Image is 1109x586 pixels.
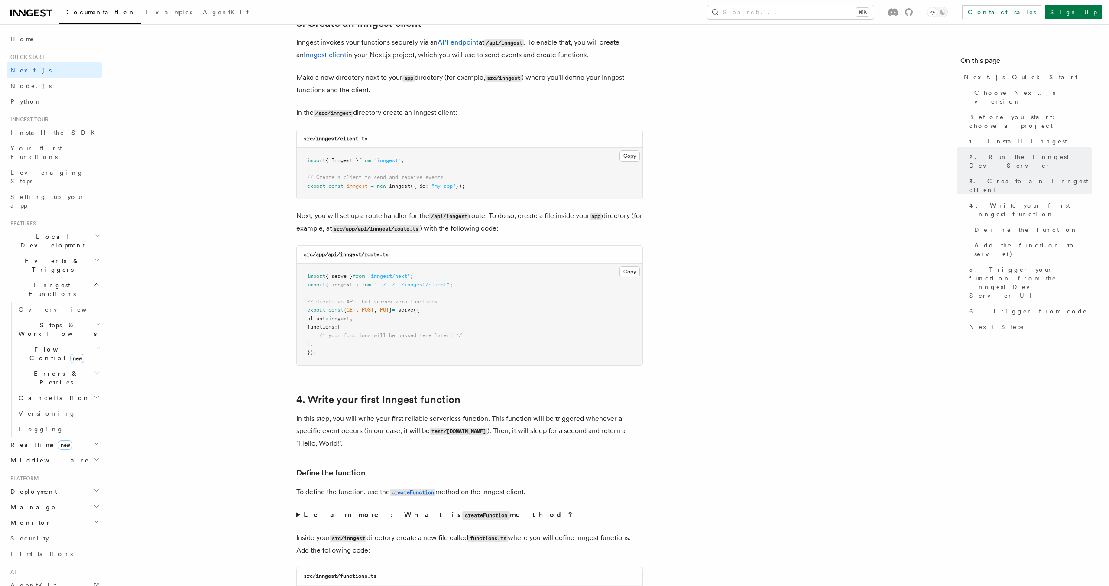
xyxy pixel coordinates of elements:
[7,62,102,78] a: Next.js
[307,157,325,163] span: import
[10,129,100,136] span: Install the SDK
[328,316,350,322] span: inngest
[438,38,479,46] a: API endpoint
[377,183,386,189] span: new
[971,222,1092,238] a: Define the function
[350,316,353,322] span: ,
[7,456,89,465] span: Middleware
[402,75,415,82] code: app
[7,94,102,109] a: Python
[410,183,425,189] span: ({ id
[10,550,73,557] span: Limitations
[392,307,395,313] span: =
[619,150,640,162] button: Copy
[203,9,249,16] span: AgentKit
[325,282,359,288] span: { inngest }
[707,5,874,19] button: Search...⌘K
[307,316,325,322] span: client
[15,390,102,406] button: Cancellation
[296,394,460,406] a: 4. Write your first Inngest function
[7,54,45,61] span: Quick start
[966,149,1092,173] a: 2. Run the Inngest Dev Server
[966,198,1092,222] a: 4. Write your first Inngest function
[401,157,404,163] span: ;
[296,532,643,557] p: Inside your directory create a new file called where you will define Inngest functions. Add the f...
[59,3,141,24] a: Documentation
[304,51,347,59] a: Inngest client
[15,406,102,421] a: Versioning
[296,509,643,521] summary: Learn more: What iscreateFunctionmethod?
[7,531,102,546] a: Security
[964,73,1077,81] span: Next.js Quick Start
[304,251,389,257] code: src/app/api/inngest/route.ts
[10,169,84,185] span: Leveraging Steps
[307,174,444,180] span: // Create a client to send and receive events
[7,518,51,527] span: Monitor
[974,88,1092,106] span: Choose Next.js version
[10,35,35,43] span: Home
[969,307,1087,316] span: 6. Trigger from code
[7,302,102,437] div: Inngest Functions
[15,342,102,366] button: Flow Controlnew
[58,440,72,450] span: new
[325,316,328,322] span: :
[347,307,356,313] span: GET
[304,511,574,519] strong: Learn more: What is method?
[307,324,334,330] span: functions
[15,321,97,338] span: Steps & Workflows
[19,410,76,417] span: Versioning
[304,573,376,579] code: src/inngest/functions.ts
[146,9,192,16] span: Examples
[10,193,85,209] span: Setting up your app
[10,67,52,74] span: Next.js
[966,173,1092,198] a: 3. Create an Inngest client
[314,110,353,117] code: /src/inngest
[468,535,508,542] code: functions.ts
[15,369,94,387] span: Errors & Retries
[337,324,340,330] span: [
[7,78,102,94] a: Node.js
[7,503,56,511] span: Manage
[325,273,353,279] span: { serve }
[198,3,254,23] a: AgentKit
[296,36,643,61] p: Inngest invokes your functions securely via an at . To enable that, you will create an in your Ne...
[969,322,1023,331] span: Next Steps
[966,303,1092,319] a: 6. Trigger from code
[310,341,313,347] span: ,
[15,421,102,437] a: Logging
[619,266,640,277] button: Copy
[296,413,643,449] p: In this step, you will write your first reliable serverless function. This function will be trigg...
[374,157,401,163] span: "inngest"
[15,366,102,390] button: Errors & Retries
[380,307,389,313] span: PUT
[962,5,1041,19] a: Contact sales
[390,489,435,496] code: createFunction
[7,546,102,562] a: Limitations
[7,140,102,165] a: Your first Functions
[328,307,344,313] span: const
[359,157,371,163] span: from
[966,133,1092,149] a: 1. Install Inngest
[296,467,365,479] a: Define the function
[431,183,456,189] span: "my-app"
[332,225,420,233] code: src/app/api/inngest/route.ts
[429,213,469,220] code: /api/inngest
[971,85,1092,109] a: Choose Next.js version
[7,515,102,531] button: Monitor
[7,484,102,499] button: Deployment
[307,307,325,313] span: export
[398,307,413,313] span: serve
[462,511,510,520] code: createFunction
[971,238,1092,262] a: Add the function to serve()
[485,75,522,82] code: src/inngest
[15,394,90,402] span: Cancellation
[325,157,359,163] span: { Inngest }
[10,145,62,160] span: Your first Functions
[15,302,102,317] a: Overview
[456,183,465,189] span: });
[307,183,325,189] span: export
[7,437,102,453] button: Realtimenew
[927,7,948,17] button: Toggle dark mode
[389,183,410,189] span: Inngest
[7,569,16,576] span: AI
